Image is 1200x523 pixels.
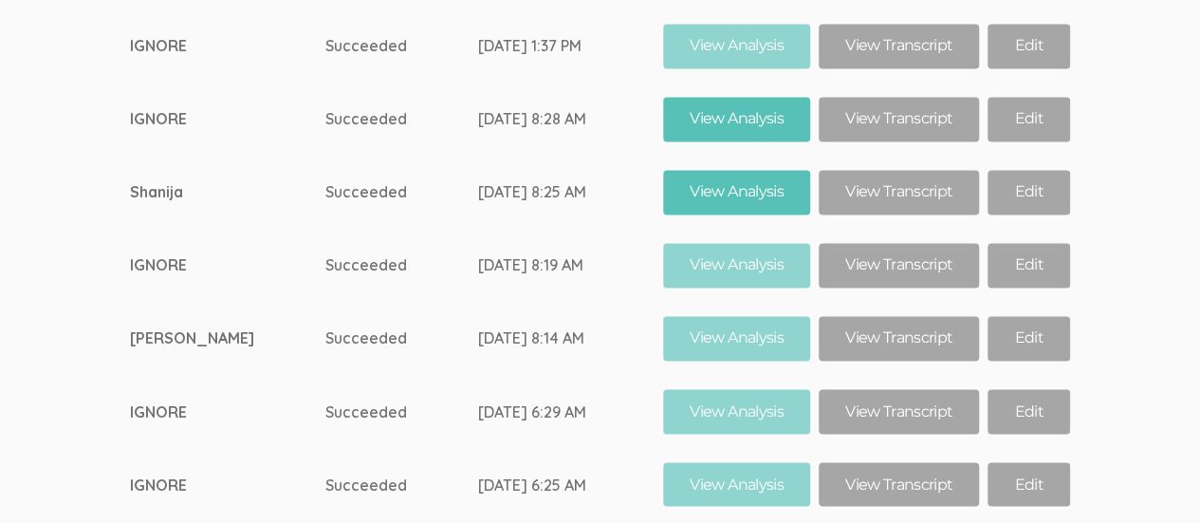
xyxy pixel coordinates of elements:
td: Succeeded [325,448,478,521]
a: Edit [988,316,1069,361]
td: Shanija [130,156,325,229]
td: Succeeded [325,229,478,302]
td: [DATE] 1:37 PM [478,9,663,83]
td: [DATE] 6:29 AM [478,375,663,448]
td: [DATE] 8:14 AM [478,302,663,375]
td: [DATE] 8:28 AM [478,83,663,156]
a: Edit [988,243,1069,288]
a: View Transcript [819,316,979,361]
a: View Transcript [819,243,979,288]
td: [DATE] 8:25 AM [478,156,663,229]
a: View Analysis [663,243,810,288]
a: View Analysis [663,389,810,434]
td: Succeeded [325,9,478,83]
a: View Transcript [819,97,979,141]
td: IGNORE [130,375,325,448]
a: View Transcript [819,462,979,507]
td: Succeeded [325,375,478,448]
a: Edit [988,97,1069,141]
td: IGNORE [130,83,325,156]
a: View Analysis [663,24,810,68]
a: View Analysis [663,316,810,361]
a: Edit [988,170,1069,215]
td: IGNORE [130,448,325,521]
a: View Analysis [663,97,810,141]
a: View Transcript [819,170,979,215]
td: Succeeded [325,83,478,156]
td: Succeeded [325,156,478,229]
a: View Transcript [819,24,979,68]
a: Edit [988,389,1069,434]
td: IGNORE [130,9,325,83]
td: [DATE] 6:25 AM [478,448,663,521]
a: View Transcript [819,389,979,434]
a: Edit [988,24,1069,68]
a: View Analysis [663,170,810,215]
td: [PERSON_NAME] [130,302,325,375]
a: Edit [988,462,1069,507]
td: [DATE] 8:19 AM [478,229,663,302]
td: IGNORE [130,229,325,302]
td: Succeeded [325,302,478,375]
a: View Analysis [663,462,810,507]
iframe: Chat Widget [1105,432,1200,523]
